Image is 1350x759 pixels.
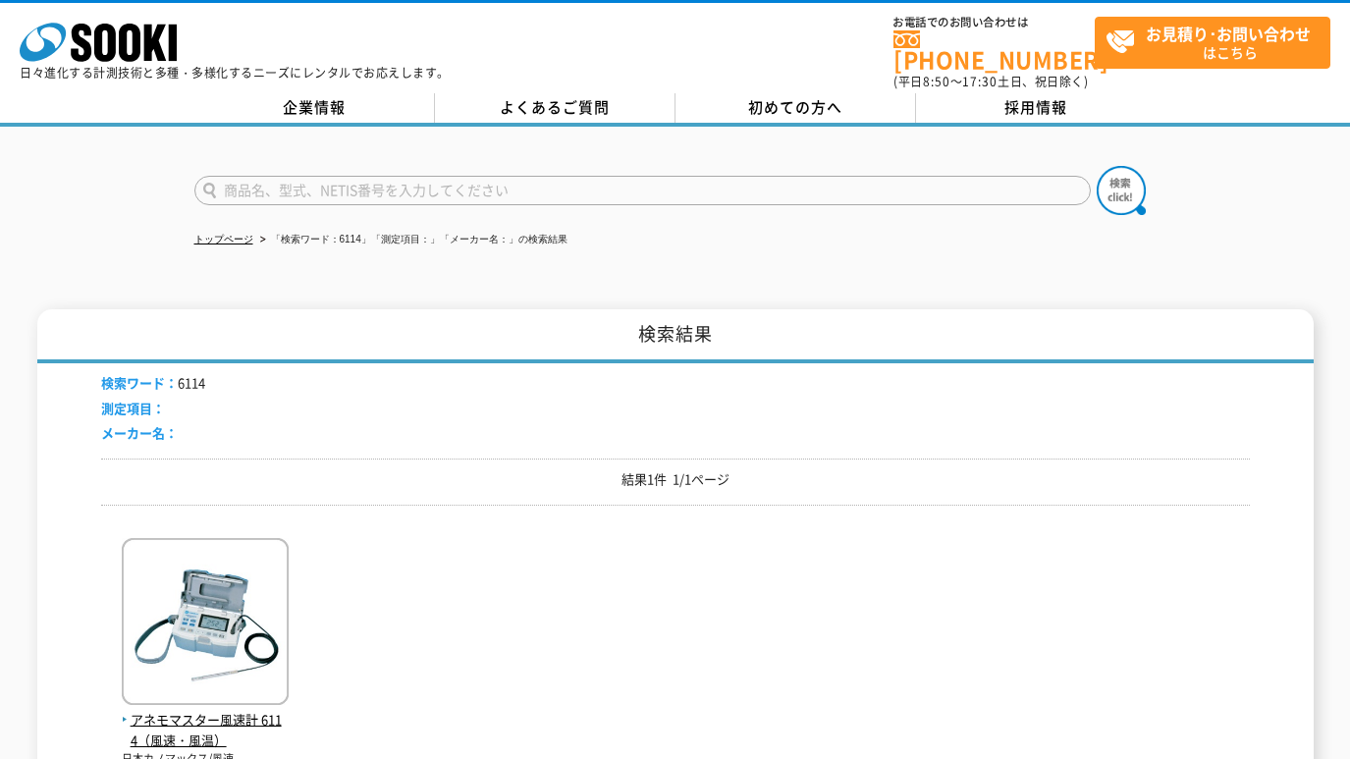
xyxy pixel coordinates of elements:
[893,73,1088,90] span: (平日 ～ 土日、祝日除く)
[435,93,675,123] a: よくあるご質問
[923,73,950,90] span: 8:50
[101,469,1250,490] p: 結果1件 1/1ページ
[194,176,1091,205] input: 商品名、型式、NETIS番号を入力してください
[893,30,1095,71] a: [PHONE_NUMBER]
[256,230,567,250] li: 「検索ワード：6114」「測定項目：」「メーカー名：」の検索結果
[962,73,998,90] span: 17:30
[101,423,178,442] span: メーカー名：
[194,234,253,244] a: トップページ
[101,373,205,394] li: 6114
[675,93,916,123] a: 初めての方へ
[194,93,435,123] a: 企業情報
[37,309,1314,363] h1: 検索結果
[1146,22,1311,45] strong: お見積り･お問い合わせ
[122,710,289,751] span: アネモマスター風速計 6114（風速・風温）
[893,17,1095,28] span: お電話でのお問い合わせは
[1097,166,1146,215] img: btn_search.png
[101,399,165,417] span: 測定項目：
[1106,18,1329,67] span: はこちら
[916,93,1157,123] a: 採用情報
[20,67,450,79] p: 日々進化する計測技術と多種・多様化するニーズにレンタルでお応えします。
[1095,17,1330,69] a: お見積り･お問い合わせはこちら
[122,689,289,750] a: アネモマスター風速計 6114（風速・風温）
[101,373,178,392] span: 検索ワード：
[122,538,289,710] img: 6114（風速・風温）
[748,96,842,118] span: 初めての方へ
